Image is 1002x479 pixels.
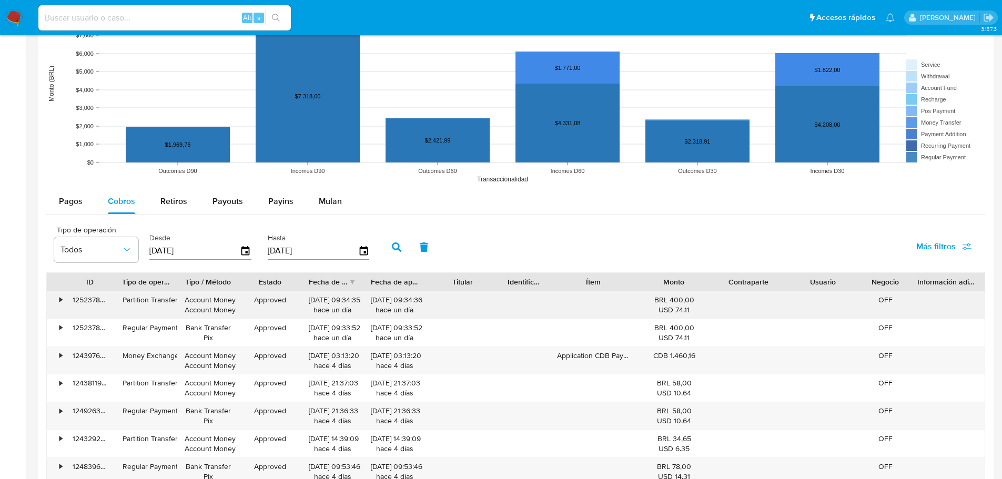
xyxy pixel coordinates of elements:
button: search-icon [265,11,287,25]
a: Salir [983,12,994,23]
input: Buscar usuario o caso... [38,11,291,25]
span: s [257,13,260,23]
span: Accesos rápidos [816,12,875,23]
span: Alt [243,13,251,23]
span: 3.157.3 [981,25,997,33]
p: alan.sanchez@mercadolibre.com [920,13,979,23]
a: Notificaciones [886,13,895,22]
